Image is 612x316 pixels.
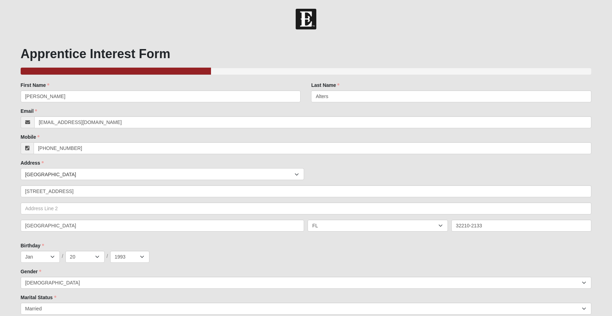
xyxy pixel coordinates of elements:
input: City [21,220,304,232]
label: Email [21,108,37,115]
label: First Name [21,82,49,89]
input: Address Line 2 [21,202,592,214]
span: / [62,253,63,260]
label: Birthday [21,242,44,249]
span: / [107,253,108,260]
input: Zip [451,220,591,232]
label: Mobile [21,133,40,140]
span: [GEOGRAPHIC_DATA] [25,169,295,180]
input: Address Line 1 [21,185,592,197]
label: Last Name [311,82,339,89]
label: Marital Status [21,294,56,301]
label: Gender [21,268,41,275]
label: Address [21,159,44,166]
img: Church of Eleven22 Logo [296,9,316,29]
h1: Apprentice Interest Form [21,46,592,61]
